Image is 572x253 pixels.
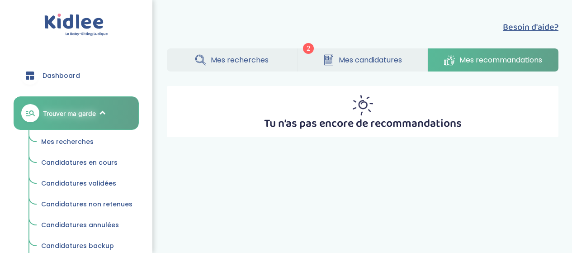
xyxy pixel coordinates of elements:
[35,196,139,213] a: Candidatures non retenues
[14,59,139,92] a: Dashboard
[43,71,80,81] span: Dashboard
[167,48,297,72] a: Mes recherches
[35,175,139,192] a: Candidatures validées
[14,96,139,130] a: Trouver ma garde
[43,109,96,118] span: Trouver ma garde
[41,179,116,188] span: Candidatures validées
[41,241,114,250] span: Candidatures backup
[428,48,558,72] a: Mes recommandations
[41,137,94,146] span: Mes recherches
[41,158,118,167] span: Candidatures en cours
[339,54,402,66] span: Mes candidatures
[459,54,542,66] span: Mes recommandations
[35,154,139,172] a: Candidatures en cours
[298,48,428,72] a: Mes candidatures
[41,220,119,229] span: Candidatures annulées
[353,95,373,115] img: inscription_membre_sun.png
[35,217,139,234] a: Candidatures annulées
[503,20,558,34] button: Besoin d'aide?
[303,43,314,54] span: 2
[264,115,462,133] p: Tu n’as pas encore de recommandations
[35,134,139,151] a: Mes recherches
[41,200,132,209] span: Candidatures non retenues
[44,14,108,37] img: logo.svg
[211,54,269,66] span: Mes recherches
